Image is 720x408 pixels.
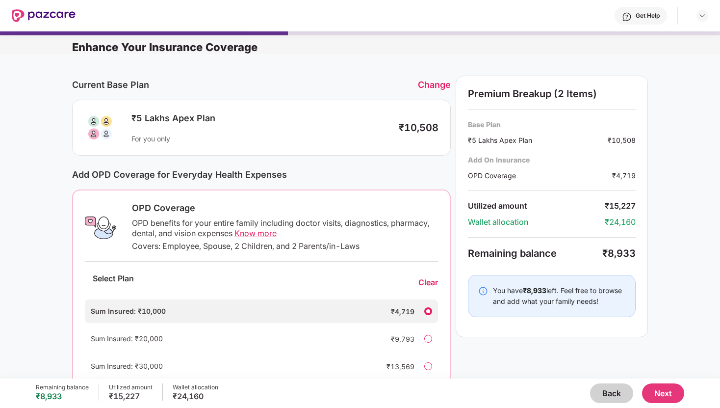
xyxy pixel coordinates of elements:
div: Get Help [636,12,660,20]
span: Know more [234,228,277,238]
span: Sum Insured: ₹20,000 [91,334,163,343]
div: ₹9,793 [375,334,414,344]
div: Wallet allocation [468,217,605,227]
div: Enhance Your Insurance Coverage [72,40,720,54]
div: ₹24,160 [173,391,218,401]
img: svg+xml;base64,PHN2ZyBpZD0iSGVscC0zMngzMiIgeG1sbnM9Imh0dHA6Ly93d3cudzMub3JnLzIwMDAvc3ZnIiB3aWR0aD... [622,12,632,22]
span: Sum Insured: ₹10,000 [91,307,166,315]
div: For you only [131,134,389,143]
div: ₹8,933 [602,247,636,259]
div: ₹10,508 [399,122,438,134]
div: OPD Coverage [132,202,438,214]
img: OPD Coverage [85,212,116,244]
img: svg+xml;base64,PHN2ZyB3aWR0aD0iODAiIGhlaWdodD0iODAiIHZpZXdCb3g9IjAgMCA4MCA4MCIgZmlsbD0ibm9uZSIgeG... [84,112,116,143]
div: Change [418,80,451,90]
div: ₹4,719 [612,170,636,181]
div: Remaining balance [468,247,602,259]
div: ₹13,569 [375,361,414,372]
div: Base Plan [468,120,636,129]
button: Back [590,383,633,403]
div: Add OPD Coverage for Everyday Health Expenses [72,169,451,180]
div: ₹5 Lakhs Apex Plan [131,112,389,124]
div: Utilized amount [468,201,605,211]
div: ₹8,933 [36,391,89,401]
div: Utilized amount [109,383,153,391]
div: OPD benefits for your entire family including doctor visits, diagnostics, pharmacy, dental, and v... [132,218,438,239]
button: Next [642,383,684,403]
div: ₹15,227 [109,391,153,401]
div: ₹24,160 [605,217,636,227]
div: Wallet allocation [173,383,218,391]
div: Select Plan [85,273,142,292]
b: ₹8,933 [523,286,546,295]
div: ₹5 Lakhs Apex Plan [468,135,608,145]
img: New Pazcare Logo [12,9,76,22]
div: Add On Insurance [468,155,636,164]
div: Premium Breakup (2 Items) [468,88,636,100]
div: Clear [418,277,438,288]
div: ₹15,227 [605,201,636,211]
img: svg+xml;base64,PHN2ZyBpZD0iSW5mby0yMHgyMCIgeG1sbnM9Imh0dHA6Ly93d3cudzMub3JnLzIwMDAvc3ZnIiB3aWR0aD... [478,286,488,296]
div: ₹4,719 [375,306,414,317]
span: Sum Insured: ₹30,000 [91,362,163,370]
div: Current Base Plan [72,80,418,90]
div: Covers: Employee, Spouse, 2 Children, and 2 Parents/in-Laws [132,241,438,251]
img: svg+xml;base64,PHN2ZyBpZD0iRHJvcGRvd24tMzJ4MzIiIHhtbG5zPSJodHRwOi8vd3d3LnczLm9yZy8yMDAwL3N2ZyIgd2... [698,12,706,20]
div: You have left. Feel free to browse and add what your family needs! [493,285,625,307]
div: Remaining balance [36,383,89,391]
div: ₹10,508 [608,135,636,145]
div: OPD Coverage [468,170,612,181]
